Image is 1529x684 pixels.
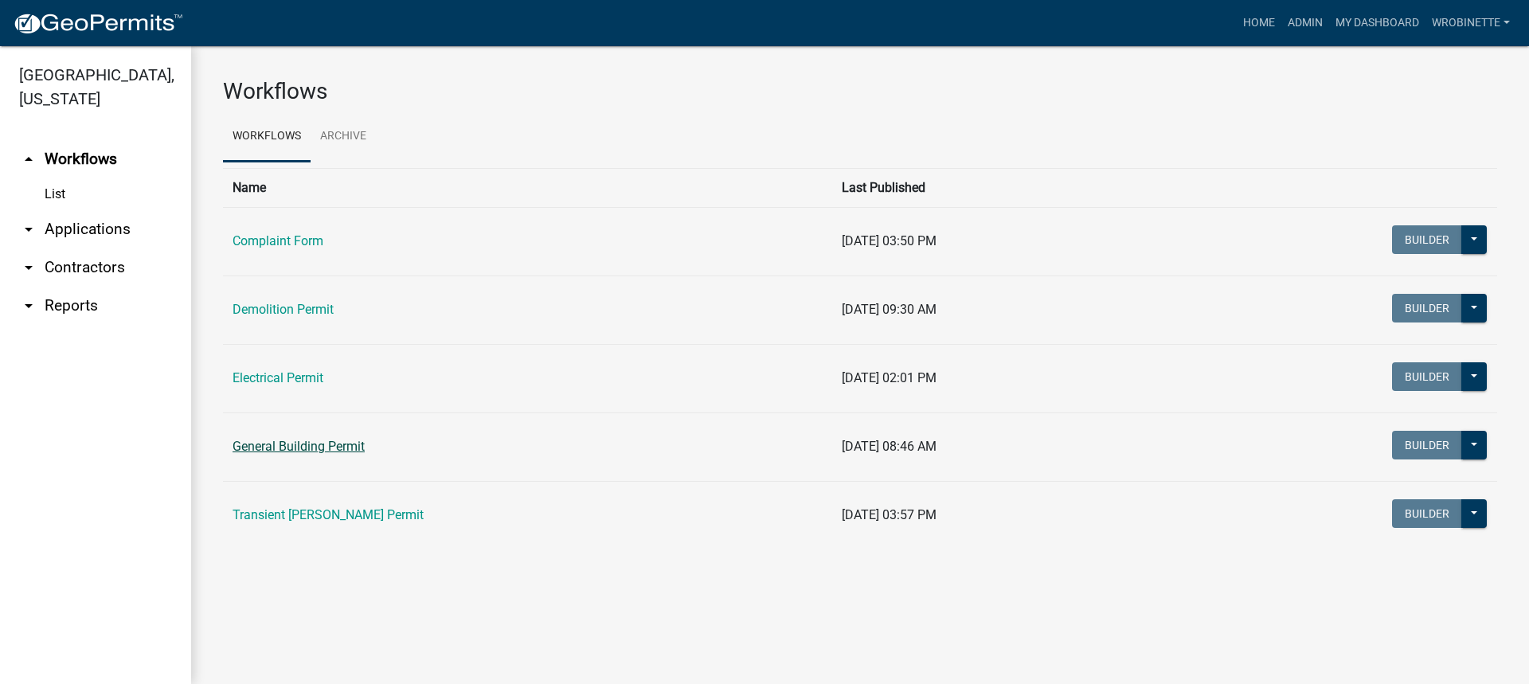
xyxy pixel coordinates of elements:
[1392,362,1462,391] button: Builder
[1281,8,1329,38] a: Admin
[19,296,38,315] i: arrow_drop_down
[223,78,1497,105] h3: Workflows
[842,507,937,522] span: [DATE] 03:57 PM
[19,220,38,239] i: arrow_drop_down
[1237,8,1281,38] a: Home
[1392,499,1462,528] button: Builder
[223,111,311,162] a: Workflows
[1392,431,1462,459] button: Builder
[842,233,937,248] span: [DATE] 03:50 PM
[19,150,38,169] i: arrow_drop_up
[842,439,937,454] span: [DATE] 08:46 AM
[233,370,323,385] a: Electrical Permit
[842,302,937,317] span: [DATE] 09:30 AM
[233,233,323,248] a: Complaint Form
[1425,8,1516,38] a: wrobinette
[842,370,937,385] span: [DATE] 02:01 PM
[832,168,1162,207] th: Last Published
[233,439,365,454] a: General Building Permit
[233,302,334,317] a: Demolition Permit
[223,168,832,207] th: Name
[1392,294,1462,322] button: Builder
[1329,8,1425,38] a: My Dashboard
[233,507,424,522] a: Transient [PERSON_NAME] Permit
[1392,225,1462,254] button: Builder
[19,258,38,277] i: arrow_drop_down
[311,111,376,162] a: Archive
